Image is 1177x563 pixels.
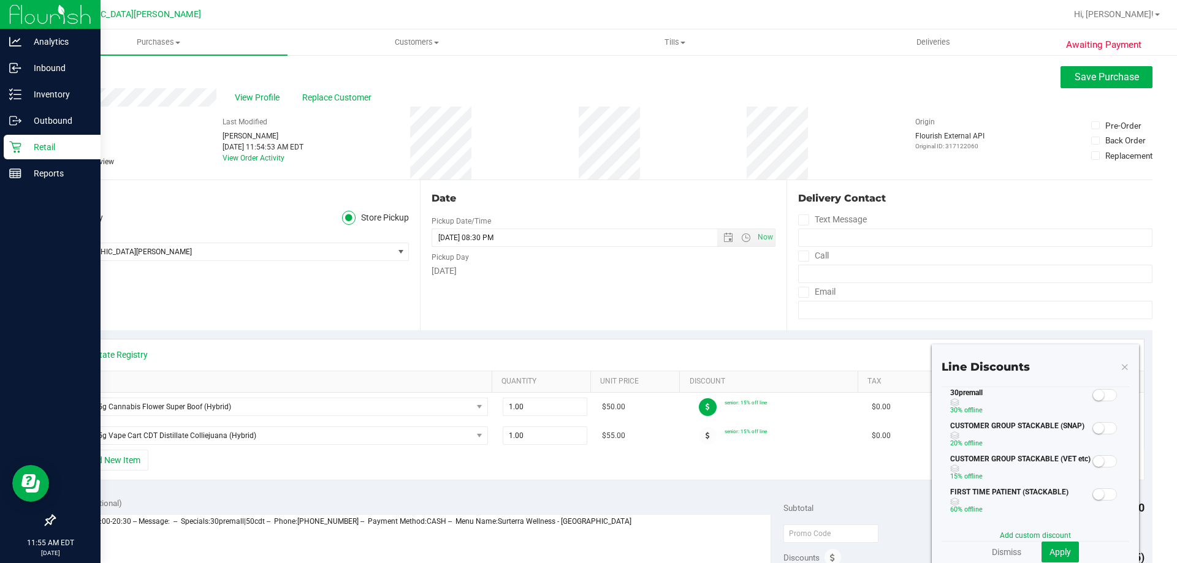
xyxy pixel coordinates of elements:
span: $0.00 [872,430,891,442]
span: Save Purchase [1075,71,1139,83]
a: View State Registry [74,349,148,361]
span: [GEOGRAPHIC_DATA][PERSON_NAME] [50,9,201,20]
div: Date [432,191,775,206]
inline-svg: Inbound [9,62,21,74]
p: 11:55 AM EDT [6,537,95,548]
a: Quantity [501,377,586,387]
p: Inbound [21,61,95,75]
label: Last Modified [223,116,267,127]
p: off [950,504,1091,515]
span: line [973,505,983,513]
span: $50.00 [602,401,625,413]
p: Retail [21,140,95,154]
label: Store Pickup [342,211,409,225]
span: select [393,243,408,260]
span: Deliveries [900,37,967,48]
span: Open the time view [735,233,756,243]
button: + Add New Item [72,450,148,470]
button: Apply [1042,542,1079,562]
a: Deliveries [804,29,1062,55]
span: 30% [950,406,962,414]
iframe: Resource center [12,465,49,502]
a: SKU [72,377,487,387]
p: [DATE] [6,548,95,557]
span: $55.00 [602,430,625,442]
span: Line Discounts [942,360,1030,374]
span: senior: 15% off line [725,399,767,406]
input: Promo Code [783,524,878,543]
inline-svg: Analytics [9,36,21,48]
a: Purchases [29,29,288,55]
span: Tills [546,37,803,48]
div: CUSTOMER GROUP STACKABLE (SNAP) [942,420,1091,453]
span: 15% [950,472,962,480]
span: Set Current date [755,229,775,246]
span: [GEOGRAPHIC_DATA][PERSON_NAME] [55,243,393,260]
span: Discount can be combined with other discounts [950,398,1091,407]
label: Call [798,247,829,265]
div: 30premall [942,387,1091,420]
div: [DATE] 11:54:53 AM EDT [223,142,303,153]
p: off [950,438,1091,449]
span: Discount can be combined with other discounts [950,431,1091,440]
p: off [950,405,1091,416]
input: 1.00 [503,398,587,415]
label: Text Message [798,211,867,229]
label: Pickup Date/Time [432,216,491,227]
p: Inventory [21,87,95,102]
span: FT 0.5g Vape Cart CDT Distillate Colliejuana (Hybrid) [71,427,472,444]
span: Subtotal [783,503,813,513]
label: Pickup Day [432,252,469,263]
div: Replacement [1105,149,1152,162]
div: [PERSON_NAME] [223,130,303,142]
span: Awaiting Payment [1066,38,1141,52]
p: Original ID: 317122060 [915,142,985,151]
span: senior: 15% off line [725,428,767,434]
div: FIRST TIME PATIENT (STACKABLE) [942,486,1091,520]
a: Dismiss [992,546,1021,558]
span: 20% [950,439,962,447]
span: FT 3.5g Cannabis Flower Super Boof (Hybrid) [71,398,472,415]
p: off [950,471,1091,482]
span: Discount can be combined with other discounts [950,497,1091,506]
p: Outbound [21,113,95,128]
span: Open the date view [717,233,738,243]
a: Tills [546,29,804,55]
a: Discount [690,377,853,387]
span: line [973,406,983,414]
a: View Order Activity [223,154,284,162]
a: Add custom discount [1000,531,1071,540]
a: Unit Price [600,377,675,387]
span: View Profile [235,91,284,104]
label: Origin [915,116,935,127]
span: line [973,472,983,480]
p: Analytics [21,34,95,49]
span: NO DATA FOUND [70,398,488,416]
span: Hi, [PERSON_NAME]! [1074,9,1154,19]
div: Back Order [1105,134,1146,146]
input: Format: (999) 999-9999 [798,265,1152,283]
button: Save Purchase [1061,66,1152,88]
span: Apply [1049,547,1071,557]
p: Reports [21,166,95,181]
span: Purchases [29,37,288,48]
inline-svg: Reports [9,167,21,179]
span: NO DATA FOUND [70,426,488,445]
span: Replace Customer [302,91,376,104]
div: Delivery Contact [798,191,1152,206]
span: $0.00 [872,401,891,413]
span: Discount can be combined with other discounts [950,464,1091,473]
inline-svg: Outbound [9,115,21,127]
a: Tax [867,377,942,387]
input: Format: (999) 999-9999 [798,229,1152,247]
span: line [973,439,983,447]
div: Location [54,191,409,206]
a: Customers [288,29,546,55]
div: Pre-Order [1105,119,1141,132]
inline-svg: Retail [9,141,21,153]
span: Customers [288,37,545,48]
div: [DATE] [432,265,775,278]
label: Email [798,283,836,301]
input: 1.00 [503,427,587,444]
inline-svg: Inventory [9,88,21,100]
